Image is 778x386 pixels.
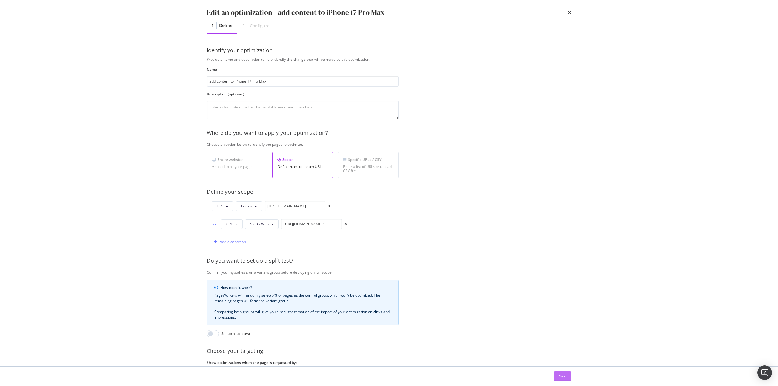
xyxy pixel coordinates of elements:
[217,203,223,209] span: URL
[207,347,601,355] div: Choose your targeting
[250,23,270,29] div: Configure
[207,280,399,325] div: info banner
[559,374,566,379] div: Next
[212,157,262,162] div: Entire website
[207,270,601,275] div: Confirm your hypothesis on a variant group before deploying on full scope
[568,7,571,18] div: times
[207,129,601,137] div: Where do you want to apply your optimization?
[207,360,399,365] label: Show optimizations when the page is requested by:
[226,221,232,227] span: URL
[207,142,601,147] div: Choose an option below to identify the pages to optimize.
[221,331,250,336] div: Set up a split test
[277,165,328,169] div: Define rules to match URLs
[221,219,243,229] button: URL
[212,201,233,211] button: URL
[219,22,232,29] div: Define
[207,67,399,72] label: Name
[207,57,601,62] div: Provide a name and description to help identify the change that will be made by this optimization.
[207,91,399,97] label: Description (optional)
[245,219,279,229] button: Starts With
[212,221,218,227] div: or
[212,165,262,169] div: Applied to all your pages
[343,165,394,173] div: Enter a list of URLs or upload CSV file
[207,188,601,196] div: Define your scope
[757,365,772,380] div: Open Intercom Messenger
[250,221,269,227] span: Starts With
[236,201,262,211] button: Equals
[212,22,214,29] div: 1
[554,371,571,381] button: Next
[242,23,245,29] div: 2
[328,204,331,208] div: times
[241,203,252,209] span: Equals
[212,237,246,247] button: Add a condition
[277,157,328,162] div: Scope
[220,285,391,290] div: How does it work?
[214,293,391,320] div: PageWorkers will randomly select X% of pages as the control group, which won’t be optimized. The ...
[343,157,394,162] div: Specific URLs / CSV
[207,257,601,265] div: Do you want to set up a split test?
[207,46,571,54] div: Identify your optimization
[207,7,385,18] div: Edit an optimization - add content to iPhone 17 Pro Max
[207,76,399,87] input: Enter an optimization name to easily find it back
[220,239,246,244] div: Add a condition
[344,222,347,226] div: times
